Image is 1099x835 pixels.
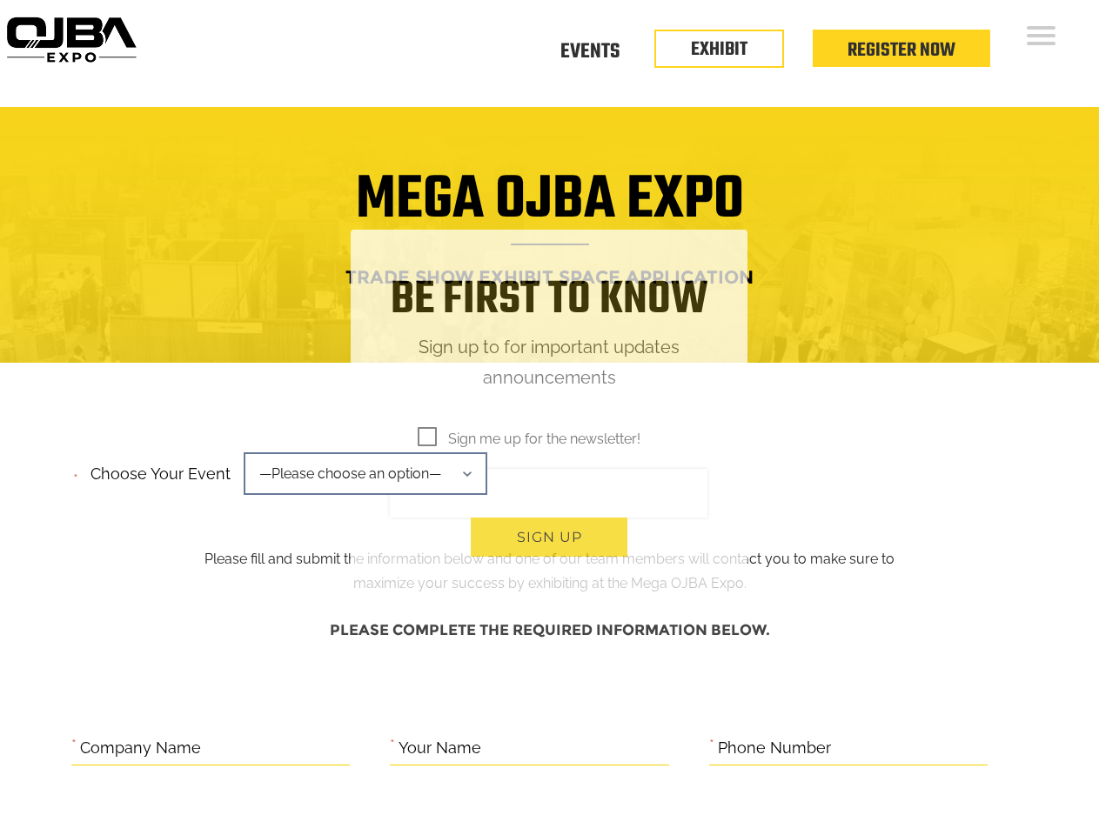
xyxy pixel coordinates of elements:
span: —Please choose an option— [244,452,487,495]
label: Company Name [80,735,201,762]
label: Choose your event [80,450,231,488]
span: Sign me up for the newsletter! [418,428,640,450]
h4: Please complete the required information below. [71,613,1029,647]
p: Please fill and submit the information below and one of our team members will contact you to make... [191,459,908,596]
h4: Trade Show Exhibit Space Application [13,261,1086,293]
a: Register Now [848,36,955,65]
label: Phone Number [718,735,831,762]
h1: Mega OJBA Expo [13,176,1086,245]
p: Sign up to for important updates announcements [351,332,747,393]
button: Sign up [471,518,627,557]
a: EXHIBIT [691,35,747,64]
label: Your Name [399,735,481,762]
h1: Be first to know [351,273,747,328]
